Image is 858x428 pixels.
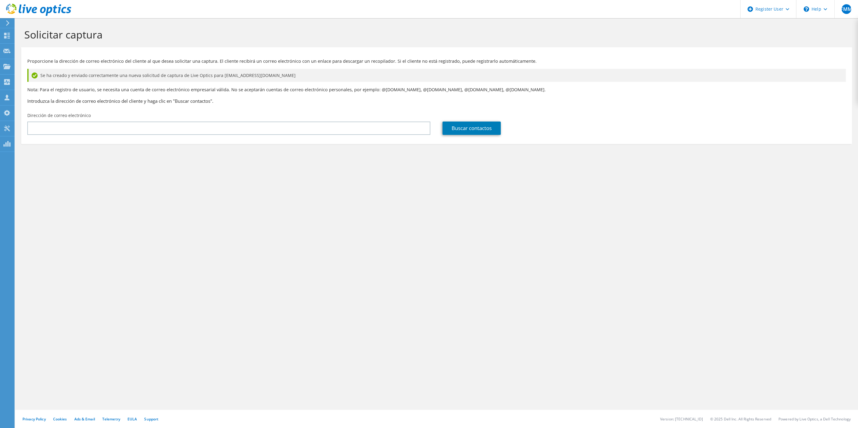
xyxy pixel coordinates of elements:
li: Version: [TECHNICAL_ID] [660,416,703,422]
p: Proporcione la dirección de correo electrónico del cliente al que desea solicitar una captura. El... [27,58,846,65]
li: Powered by Live Optics, a Dell Technology [778,416,851,422]
svg: \n [804,6,809,12]
p: Nota: Para el registro de usuario, se necesita una cuenta de correo electrónico empresarial válid... [27,86,846,93]
a: Cookies [53,416,67,422]
a: Support [144,416,158,422]
a: Buscar contactos [443,122,501,135]
h1: Solicitar captura [24,28,846,41]
a: EULA [127,416,137,422]
label: Dirección de correo electrónico [27,112,91,119]
span: FMM [842,4,851,14]
a: Telemetry [102,416,120,422]
span: Se ha creado y enviado correctamente una nueva solicitud de captura de Live Optics para [EMAIL_AD... [40,72,296,79]
a: Privacy Policy [22,416,46,422]
h3: Introduzca la dirección de correo electrónico del cliente y haga clic en "Buscar contactos". [27,98,846,104]
li: © 2025 Dell Inc. All Rights Reserved [710,416,771,422]
a: Ads & Email [74,416,95,422]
